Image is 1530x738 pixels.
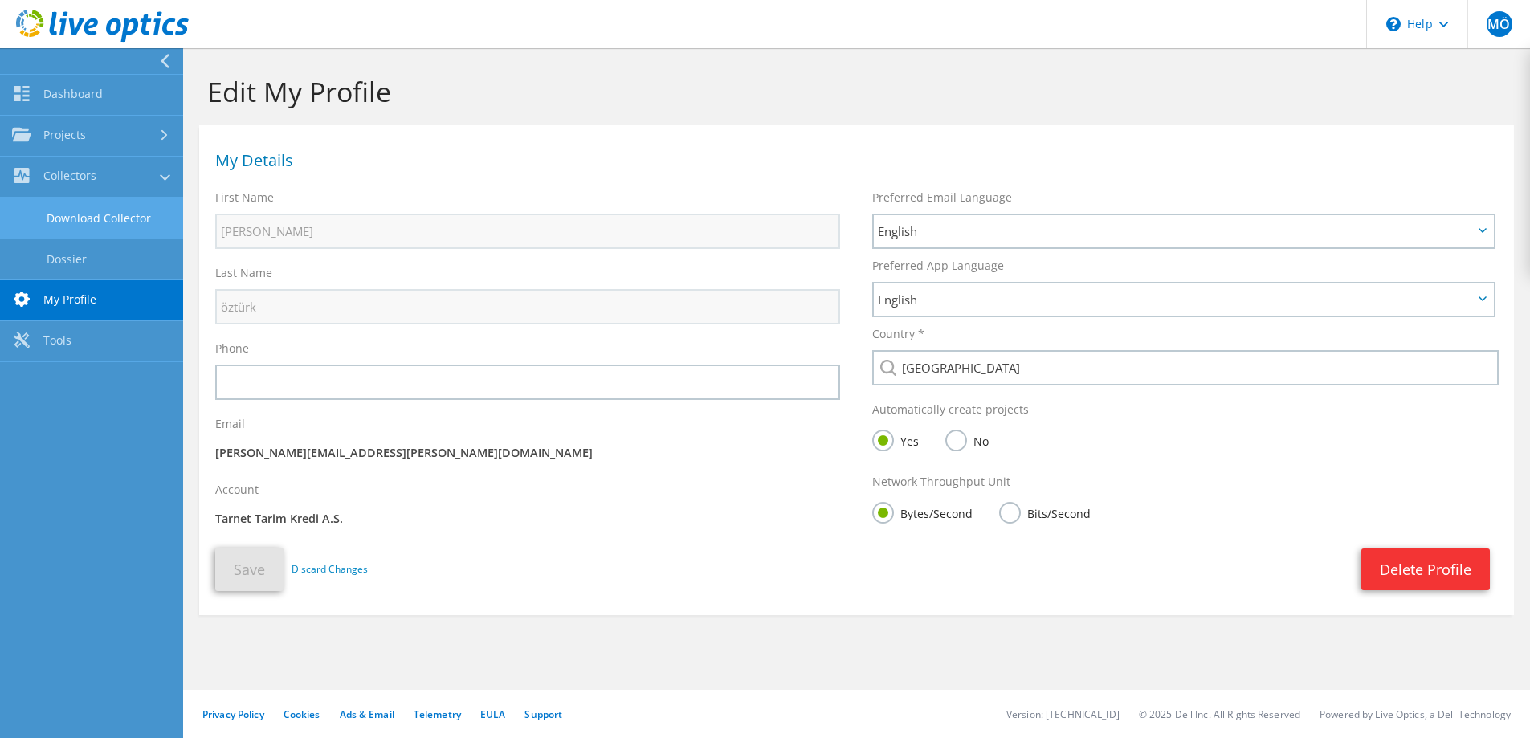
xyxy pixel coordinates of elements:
label: Preferred Email Language [872,190,1012,206]
h1: My Details [215,153,1490,169]
label: Email [215,416,245,432]
label: No [945,430,989,450]
label: Bytes/Second [872,502,973,522]
a: Discard Changes [292,561,368,578]
a: Ads & Email [340,707,394,721]
label: Bits/Second [999,502,1091,522]
label: First Name [215,190,274,206]
li: Powered by Live Optics, a Dell Technology [1320,707,1511,721]
label: Automatically create projects [872,402,1029,418]
a: Cookies [284,707,320,721]
svg: \n [1386,17,1401,31]
label: Country * [872,326,924,342]
label: Preferred App Language [872,258,1004,274]
a: EULA [480,707,505,721]
p: [PERSON_NAME][EMAIL_ADDRESS][PERSON_NAME][DOMAIN_NAME] [215,444,840,462]
label: Account [215,482,259,498]
a: Support [524,707,562,721]
li: Version: [TECHNICAL_ID] [1006,707,1120,721]
h1: Edit My Profile [207,75,1498,108]
label: Yes [872,430,919,450]
button: Save [215,548,284,591]
label: Last Name [215,265,272,281]
a: Telemetry [414,707,461,721]
p: Tarnet Tarim Kredi A.S. [215,510,840,528]
li: © 2025 Dell Inc. All Rights Reserved [1139,707,1300,721]
a: Privacy Policy [202,707,264,721]
span: English [878,222,1473,241]
label: Network Throughput Unit [872,474,1010,490]
span: English [878,290,1473,309]
span: MÖ [1487,11,1512,37]
label: Phone [215,340,249,357]
a: Delete Profile [1361,548,1490,590]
